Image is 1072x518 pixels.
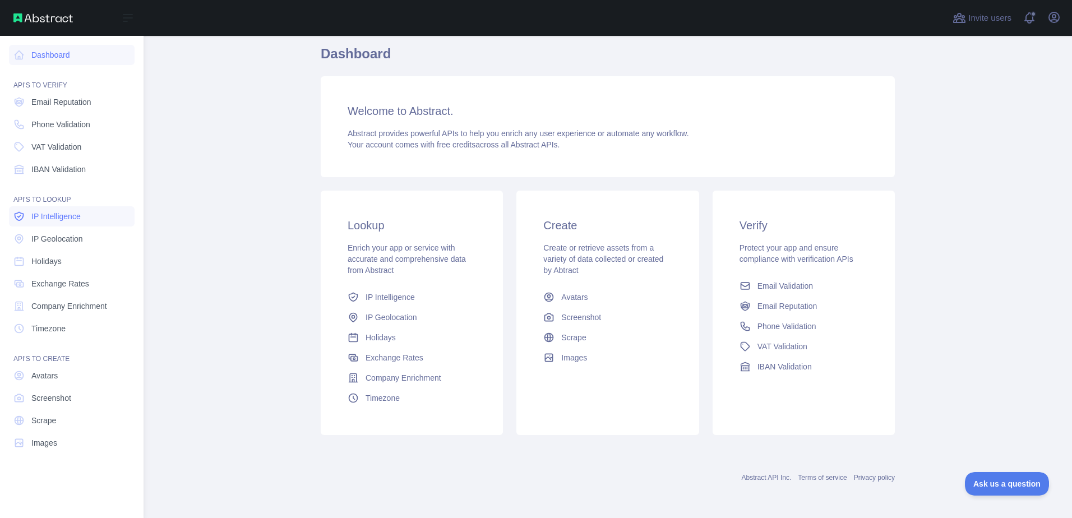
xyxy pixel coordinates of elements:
a: Dashboard [9,45,135,65]
span: Your account comes with across all Abstract APIs. [348,140,560,149]
a: Company Enrichment [343,368,480,388]
span: IBAN Validation [31,164,86,175]
span: Enrich your app or service with accurate and comprehensive data from Abstract [348,243,466,275]
span: Company Enrichment [366,372,441,383]
span: Avatars [31,370,58,381]
span: Scrape [31,415,56,426]
span: Timezone [366,392,400,404]
span: IP Geolocation [366,312,417,323]
span: Exchange Rates [366,352,423,363]
span: Avatars [561,292,588,303]
span: Abstract provides powerful APIs to help you enrich any user experience or automate any workflow. [348,129,689,138]
span: Scrape [561,332,586,343]
a: Avatars [539,287,676,307]
div: API'S TO CREATE [9,341,135,363]
a: Avatars [9,366,135,386]
span: IP Intelligence [366,292,415,303]
a: VAT Validation [735,336,872,357]
span: Exchange Rates [31,278,89,289]
span: Images [561,352,587,363]
span: Protect your app and ensure compliance with verification APIs [740,243,853,263]
a: IP Intelligence [343,287,480,307]
a: Phone Validation [9,114,135,135]
iframe: Toggle Customer Support [965,472,1050,496]
span: Holidays [31,256,62,267]
a: Holidays [9,251,135,271]
span: free credits [437,140,475,149]
a: Images [9,433,135,453]
a: Privacy policy [854,474,895,482]
span: Screenshot [561,312,601,323]
span: Company Enrichment [31,300,107,312]
span: Holidays [366,332,396,343]
a: IP Geolocation [9,229,135,249]
span: Email Reputation [31,96,91,108]
a: Images [539,348,676,368]
img: Abstract API [13,13,73,22]
a: Timezone [9,318,135,339]
button: Invite users [950,9,1014,27]
span: Screenshot [31,392,71,404]
a: Timezone [343,388,480,408]
span: Invite users [968,12,1011,25]
span: IP Intelligence [31,211,81,222]
h3: Welcome to Abstract. [348,103,868,119]
a: Email Reputation [735,296,872,316]
span: Images [31,437,57,448]
a: IP Geolocation [343,307,480,327]
a: Email Reputation [9,92,135,112]
div: API'S TO LOOKUP [9,182,135,204]
a: Company Enrichment [9,296,135,316]
span: Phone Validation [31,119,90,130]
a: Scrape [539,327,676,348]
div: API'S TO VERIFY [9,67,135,90]
a: VAT Validation [9,137,135,157]
a: Terms of service [798,474,847,482]
span: Timezone [31,323,66,334]
span: IP Geolocation [31,233,83,244]
a: IP Intelligence [9,206,135,226]
span: Phone Validation [757,321,816,332]
h1: Dashboard [321,45,895,72]
a: Scrape [9,410,135,431]
a: Screenshot [9,388,135,408]
a: Holidays [343,327,480,348]
h3: Create [543,218,672,233]
a: Screenshot [539,307,676,327]
a: IBAN Validation [9,159,135,179]
span: Create or retrieve assets from a variety of data collected or created by Abtract [543,243,663,275]
a: Phone Validation [735,316,872,336]
h3: Lookup [348,218,476,233]
h3: Verify [740,218,868,233]
span: Email Validation [757,280,813,292]
a: IBAN Validation [735,357,872,377]
span: IBAN Validation [757,361,812,372]
a: Exchange Rates [9,274,135,294]
span: VAT Validation [757,341,807,352]
span: VAT Validation [31,141,81,152]
a: Abstract API Inc. [742,474,792,482]
a: Email Validation [735,276,872,296]
span: Email Reputation [757,300,817,312]
a: Exchange Rates [343,348,480,368]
